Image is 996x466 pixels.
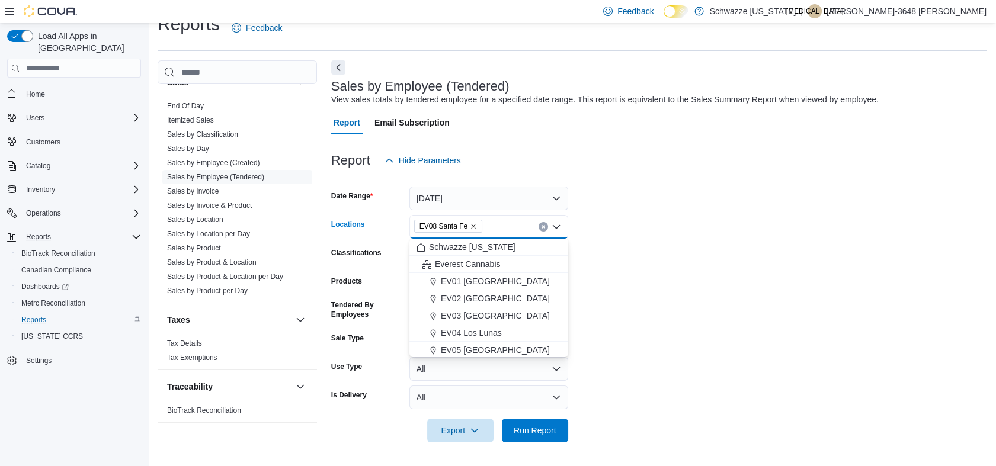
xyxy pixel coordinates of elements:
[17,263,141,277] span: Canadian Compliance
[21,230,56,244] button: Reports
[441,293,550,304] span: EV02 [GEOGRAPHIC_DATA]
[21,230,141,244] span: Reports
[167,187,219,196] span: Sales by Invoice
[2,158,146,174] button: Catalog
[26,137,60,147] span: Customers
[167,353,217,362] span: Tax Exemptions
[167,314,291,326] button: Taxes
[167,187,219,195] a: Sales by Invoice
[710,4,796,18] p: Schwazze [US_STATE]
[167,287,248,295] a: Sales by Product per Day
[21,249,95,258] span: BioTrack Reconciliation
[664,5,688,18] input: Dark Mode
[331,277,362,286] label: Products
[827,4,987,18] p: [PERSON_NAME]-3648 [PERSON_NAME]
[26,208,61,218] span: Operations
[21,86,141,101] span: Home
[17,246,141,261] span: BioTrack Reconciliation
[167,244,221,252] a: Sales by Product
[374,111,450,134] span: Email Subscription
[441,310,550,322] span: EV03 [GEOGRAPHIC_DATA]
[167,215,223,224] span: Sales by Location
[331,94,879,106] div: View sales totals by tendered employee for a specified date range. This report is equivalent to t...
[21,206,66,220] button: Operations
[167,115,214,125] span: Itemized Sales
[2,85,146,102] button: Home
[167,353,217,362] a: Tax Exemptions
[2,229,146,245] button: Reports
[419,220,467,232] span: EV08 Santa Fe
[331,333,364,343] label: Sale Type
[409,239,568,256] button: Schwazze [US_STATE]
[17,246,100,261] a: BioTrack Reconciliation
[167,339,202,348] a: Tax Details
[435,258,501,270] span: Everest Cannabis
[502,419,568,442] button: Run Report
[17,329,88,343] a: [US_STATE] CCRS
[17,279,73,294] a: Dashboards
[167,158,260,168] span: Sales by Employee (Created)
[21,182,141,197] span: Inventory
[167,130,238,139] span: Sales by Classification
[331,191,373,201] label: Date Range
[2,133,146,150] button: Customers
[26,185,55,194] span: Inventory
[470,223,477,230] button: Remove EV08 Santa Fe from selection in this group
[21,111,141,125] span: Users
[331,248,382,258] label: Classifications
[21,315,46,324] span: Reports
[399,155,461,166] span: Hide Parameters
[21,87,50,101] a: Home
[331,390,367,400] label: Is Delivery
[331,300,405,319] label: Tendered By Employees
[17,313,51,327] a: Reports
[167,272,283,281] span: Sales by Product & Location per Day
[21,206,141,220] span: Operations
[409,290,568,307] button: EV02 [GEOGRAPHIC_DATA]
[167,116,214,124] a: Itemized Sales
[17,313,141,327] span: Reports
[167,201,252,210] span: Sales by Invoice & Product
[441,275,550,287] span: EV01 [GEOGRAPHIC_DATA]
[293,313,308,327] button: Taxes
[21,182,60,197] button: Inventory
[21,111,49,125] button: Users
[167,258,257,267] span: Sales by Product & Location
[12,295,146,311] button: Metrc Reconciliation
[26,232,51,242] span: Reports
[17,279,141,294] span: Dashboards
[2,110,146,126] button: Users
[427,419,494,442] button: Export
[409,357,568,381] button: All
[12,245,146,262] button: BioTrack Reconciliation
[429,241,515,253] span: Schwazze [US_STATE]
[441,344,550,356] span: EV05 [GEOGRAPHIC_DATA]
[21,282,69,291] span: Dashboards
[21,353,141,368] span: Settings
[158,12,220,36] h1: Reports
[2,205,146,221] button: Operations
[786,4,844,18] span: [MEDICAL_DATA]
[227,16,287,40] a: Feedback
[33,30,141,54] span: Load All Apps in [GEOGRAPHIC_DATA]
[409,256,568,273] button: Everest Cannabis
[167,406,241,414] a: BioTrack Reconciliation
[21,135,65,149] a: Customers
[158,403,317,422] div: Traceability
[26,161,50,171] span: Catalog
[2,352,146,369] button: Settings
[409,273,568,290] button: EV01 [GEOGRAPHIC_DATA]
[158,99,317,303] div: Sales
[24,5,77,17] img: Cova
[26,356,52,365] span: Settings
[7,80,141,400] nav: Complex example
[21,134,141,149] span: Customers
[21,353,56,368] a: Settings
[293,380,308,394] button: Traceability
[167,172,264,182] span: Sales by Employee (Tendered)
[167,314,190,326] h3: Taxes
[514,425,556,436] span: Run Report
[167,229,250,239] span: Sales by Location per Day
